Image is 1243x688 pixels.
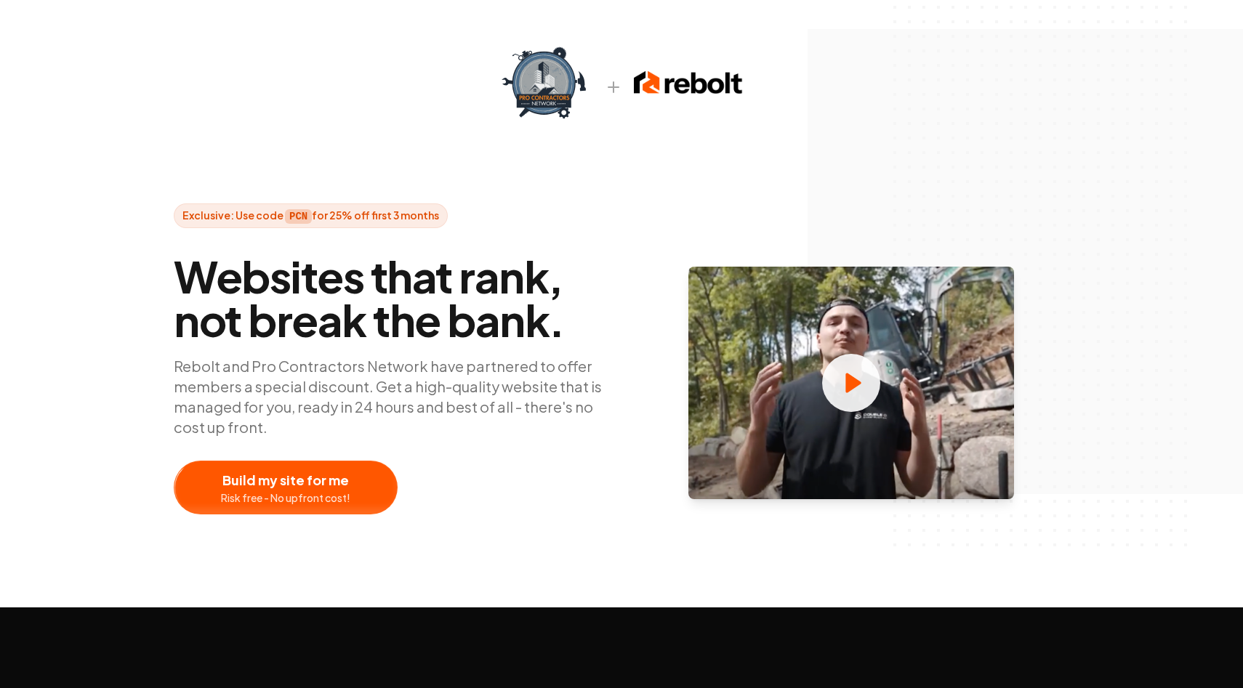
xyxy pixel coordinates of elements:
button: Build my site for meRisk free - No upfront cost! [174,461,398,514]
img: rebolt-full-dark.png [634,68,743,97]
span: Exclusive: Use code for 25% off first 3 months [174,203,448,228]
strong: PCN [285,209,312,224]
p: Rebolt and Pro Contractors Network have partnered to offer members a special discount. Get a high... [174,356,610,437]
img: pcn-logo-square.png [500,36,593,129]
span: Websites that rank, not break the bank. [174,254,610,341]
a: Build my site for meRisk free - No upfront cost! [174,461,546,514]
